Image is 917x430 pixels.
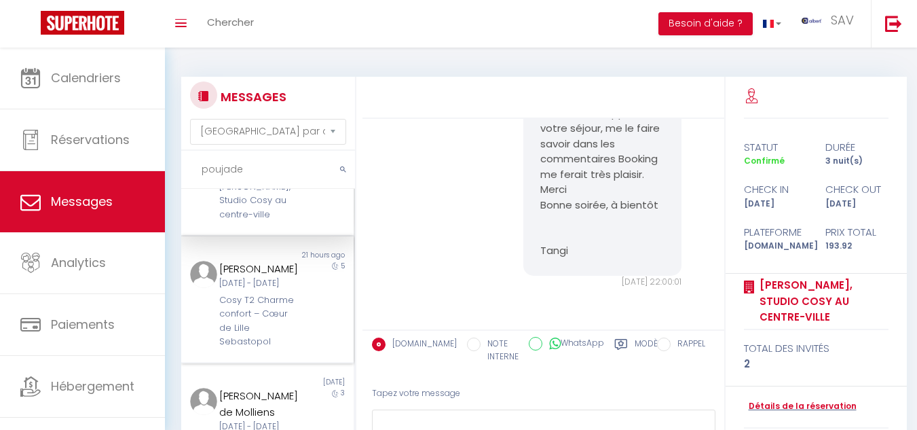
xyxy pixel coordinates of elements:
[540,243,665,259] p: Tangi
[267,250,354,261] div: 21 hours ago
[744,356,889,372] div: 2
[219,180,302,221] div: [PERSON_NAME], Studio Cosy au centre-ville
[267,377,354,388] div: [DATE]
[207,15,254,29] span: Chercher
[755,277,889,325] a: [PERSON_NAME], Studio Cosy au centre-ville
[481,338,519,363] label: NOTE INTERNE
[658,12,753,35] button: Besoin d'aide ?
[816,198,897,211] div: [DATE]
[341,388,345,398] span: 3
[831,12,854,29] span: SAV
[540,182,665,213] p: Merci Bonne soirée, à bientôt
[885,15,902,32] img: logout
[41,11,124,35] img: Super Booking
[51,131,130,148] span: Réservations
[816,139,897,156] div: durée
[217,82,286,112] h3: MESSAGES
[744,400,857,413] a: Détails de la réservation
[51,316,115,333] span: Paiements
[734,198,816,211] div: [DATE]
[671,338,705,353] label: RAPPEL
[341,261,345,271] span: 5
[744,340,889,357] div: total des invités
[816,155,897,168] div: 3 nuit(s)
[744,155,785,166] span: Confirmé
[190,388,217,415] img: ...
[372,377,715,410] div: Tapez votre message
[734,139,816,156] div: statut
[816,181,897,198] div: check out
[734,240,816,253] div: [DOMAIN_NAME]
[542,337,604,352] label: WhatsApp
[540,106,665,183] p: Si vous avez apprécié votre séjour, me le faire savoir dans les commentaires Booking me ferait tr...
[219,277,302,290] div: [DATE] - [DATE]
[181,151,355,189] input: Rechercher un mot clé
[734,181,816,198] div: check in
[734,224,816,240] div: Plateforme
[802,18,822,24] img: ...
[51,254,106,271] span: Analytics
[386,338,457,353] label: [DOMAIN_NAME]
[523,276,681,289] div: [DATE] 22:00:01
[51,69,121,86] span: Calendriers
[816,240,897,253] div: 193.92
[51,378,134,395] span: Hébergement
[219,293,302,349] div: Cosy T2 Charme confort – Cœur de Lille Sebastopol
[51,193,113,210] span: Messages
[635,338,671,365] label: Modèles
[219,261,302,277] div: [PERSON_NAME]
[219,388,302,420] div: [PERSON_NAME] de Molliens
[190,261,217,288] img: ...
[816,224,897,240] div: Prix total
